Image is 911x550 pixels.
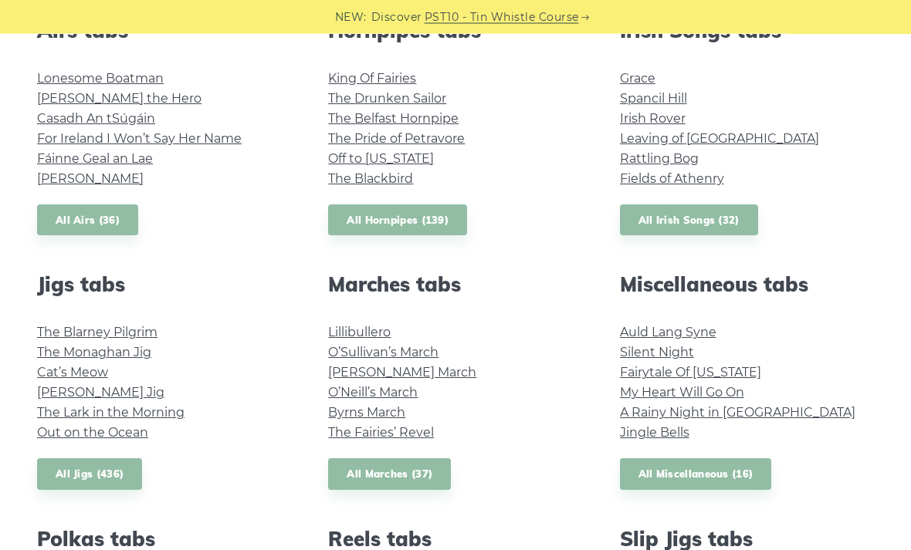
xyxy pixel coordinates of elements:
[37,406,185,420] a: The Lark in the Morning
[620,273,874,297] h2: Miscellaneous tabs
[37,366,108,380] a: Cat’s Meow
[328,152,434,167] a: Off to [US_STATE]
[328,132,465,147] a: The Pride of Petravore
[425,8,579,26] a: PST10 - Tin Whistle Course
[620,112,686,127] a: Irish Rover
[328,426,434,440] a: The Fairies’ Revel
[37,112,155,127] a: Casadh An tSúgáin
[37,132,242,147] a: For Ireland I Won’t Say Her Name
[37,72,164,86] a: Lonesome Boatman
[620,326,716,340] a: Auld Lang Syne
[328,112,459,127] a: The Belfast Hornpipe
[37,152,153,167] a: Fáinne Geal an Lae
[37,172,144,187] a: [PERSON_NAME]
[371,8,422,26] span: Discover
[328,273,582,297] h2: Marches tabs
[37,92,202,106] a: [PERSON_NAME] the Hero
[620,366,761,380] a: Fairytale Of [US_STATE]
[328,19,582,43] h2: Hornpipes tabs
[328,172,413,187] a: The Blackbird
[328,386,418,400] a: O’Neill’s March
[37,326,157,340] a: The Blarney Pilgrim
[37,386,164,400] a: [PERSON_NAME] Jig
[37,19,291,43] h2: Airs tabs
[620,386,744,400] a: My Heart Will Go On
[335,8,367,26] span: NEW:
[328,326,391,340] a: Lillibullero
[37,459,142,491] a: All Jigs (436)
[620,406,855,420] a: A Rainy Night in [GEOGRAPHIC_DATA]
[620,459,772,491] a: All Miscellaneous (16)
[37,205,138,237] a: All Airs (36)
[37,426,148,440] a: Out on the Ocean
[328,366,476,380] a: [PERSON_NAME] March
[37,346,151,360] a: The Monaghan Jig
[620,152,699,167] a: Rattling Bog
[328,459,451,491] a: All Marches (37)
[620,172,724,187] a: Fields of Athenry
[620,426,689,440] a: Jingle Bells
[620,92,687,106] a: Spancil Hill
[620,205,758,237] a: All Irish Songs (32)
[328,346,439,360] a: O’Sullivan’s March
[620,346,694,360] a: Silent Night
[620,19,874,43] h2: Irish Songs tabs
[620,72,655,86] a: Grace
[37,273,291,297] h2: Jigs tabs
[328,205,467,237] a: All Hornpipes (139)
[328,92,446,106] a: The Drunken Sailor
[328,72,416,86] a: King Of Fairies
[328,406,405,420] a: Byrns March
[620,132,819,147] a: Leaving of [GEOGRAPHIC_DATA]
